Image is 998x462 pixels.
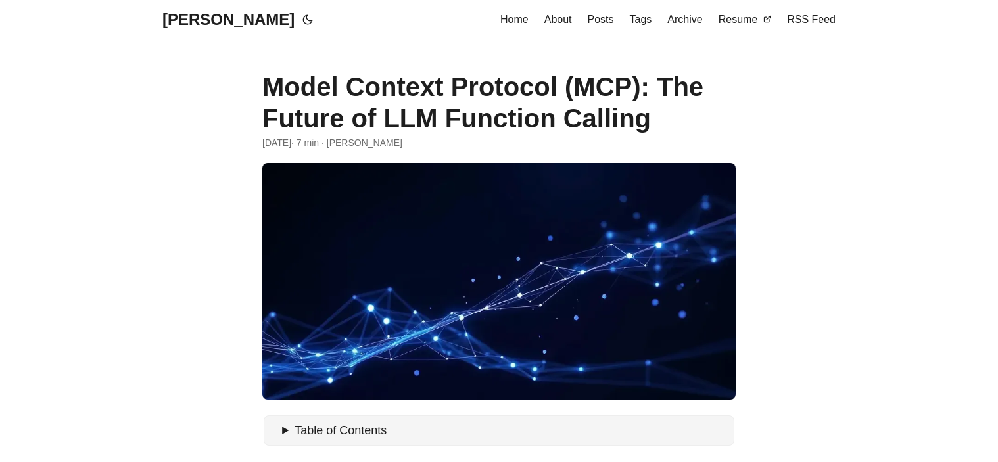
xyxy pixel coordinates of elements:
span: Table of Contents [295,424,387,437]
span: Posts [588,14,614,25]
span: 2025-01-10 22:00:00 +0000 UTC [262,135,291,150]
div: · 7 min · [PERSON_NAME] [262,135,736,150]
span: About [544,14,572,25]
span: RSS Feed [787,14,836,25]
span: Archive [667,14,702,25]
span: Tags [630,14,652,25]
span: Home [500,14,529,25]
h1: Model Context Protocol (MCP): The Future of LLM Function Calling [262,71,736,134]
summary: Table of Contents [282,421,729,440]
span: Resume [719,14,758,25]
